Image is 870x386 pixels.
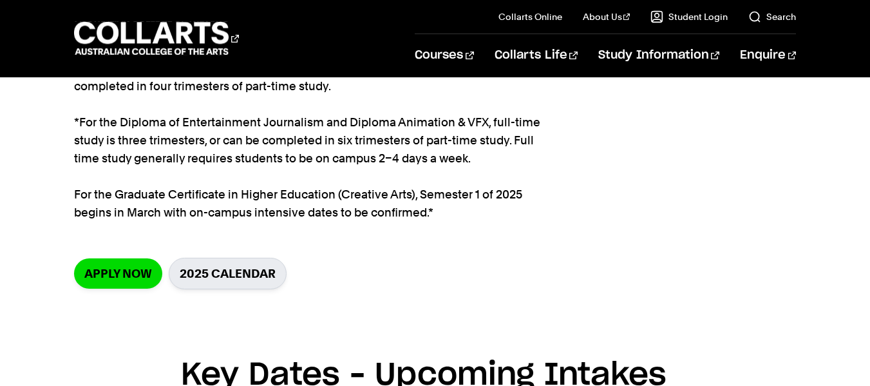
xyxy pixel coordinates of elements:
a: Study Information [598,34,719,77]
a: 2025 Calendar [169,258,287,289]
a: Apply now [74,258,162,289]
div: Go to homepage [74,20,239,57]
a: About Us [583,10,630,23]
a: Search [748,10,796,23]
a: Enquire [740,34,796,77]
a: Courses [415,34,473,77]
a: Collarts Online [498,10,562,23]
a: Collarts Life [495,34,578,77]
a: Student Login [650,10,728,23]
